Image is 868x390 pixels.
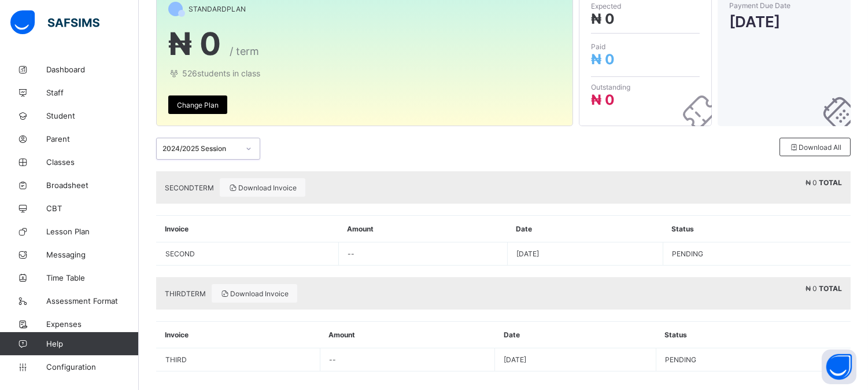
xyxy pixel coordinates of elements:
[177,101,219,109] span: Change Plan
[46,273,139,282] span: Time Table
[46,339,138,348] span: Help
[46,65,139,74] span: Dashboard
[663,242,851,266] td: PENDING
[228,183,297,192] span: Download Invoice
[46,88,139,97] span: Staff
[822,349,856,384] button: Open asap
[46,204,139,213] span: CBT
[168,25,221,62] span: ₦ 0
[591,91,615,108] span: ₦ 0
[789,143,841,152] span: Download All
[230,45,259,57] span: / term
[656,348,851,371] td: PENDING
[507,242,663,266] td: [DATE]
[320,322,495,348] th: Amount
[46,362,138,371] span: Configuration
[46,134,139,144] span: Parent
[46,296,139,306] span: Assessment Format
[819,178,842,187] b: TOTAL
[819,284,842,293] b: TOTAL
[591,83,700,91] span: Outstanding
[157,216,339,242] th: Invoice
[165,289,206,298] span: THIRD TERM
[168,68,561,78] span: 526 students in class
[157,322,320,348] th: Invoice
[591,10,615,27] span: ₦ 0
[220,289,289,298] span: Download Invoice
[339,242,508,266] td: --
[320,348,495,371] td: --
[46,250,139,259] span: Messaging
[157,242,338,265] td: SECOND
[46,157,139,167] span: Classes
[46,111,139,120] span: Student
[46,227,139,236] span: Lesson Plan
[806,284,817,293] span: ₦ 0
[806,178,817,187] span: ₦ 0
[339,216,508,242] th: Amount
[165,183,214,192] span: SECOND TERM
[46,319,139,329] span: Expenses
[663,216,851,242] th: Status
[495,322,656,348] th: Date
[10,10,99,35] img: safsims
[46,181,139,190] span: Broadsheet
[495,348,656,371] td: [DATE]
[162,145,239,153] div: 2024/2025 Session
[189,5,246,13] span: STANDARD PLAN
[157,348,320,371] td: THIRD
[729,13,839,31] span: [DATE]
[729,1,839,10] span: Payment Due Date
[507,216,663,242] th: Date
[591,2,700,10] span: Expected
[591,51,615,68] span: ₦ 0
[656,322,851,348] th: Status
[591,42,700,51] span: Paid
